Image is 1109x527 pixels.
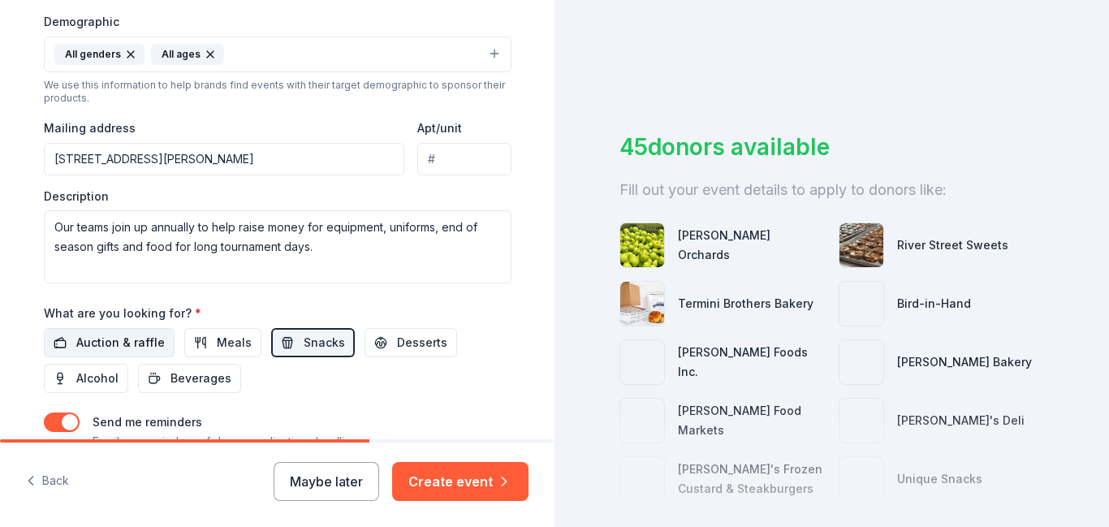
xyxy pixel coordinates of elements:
[678,343,826,382] div: [PERSON_NAME] Foods Inc.
[44,79,511,105] div: We use this information to help brands find events with their target demographic to sponsor their...
[620,340,664,384] img: photo for Herr Foods Inc.
[271,328,355,357] button: Snacks
[620,223,664,267] img: photo for Soergel Orchards
[44,14,119,30] label: Demographic
[678,226,826,265] div: [PERSON_NAME] Orchards
[93,432,364,451] p: Email me reminders of donor application deadlines
[44,305,201,322] label: What are you looking for?
[304,333,345,352] span: Snacks
[138,364,241,393] button: Beverages
[397,333,447,352] span: Desserts
[619,130,1044,164] div: 45 donors available
[76,369,119,388] span: Alcohol
[365,328,457,357] button: Desserts
[184,328,261,357] button: Meals
[217,333,252,352] span: Meals
[274,462,379,501] button: Maybe later
[619,177,1044,203] div: Fill out your event details to apply to donors like:
[620,282,664,326] img: photo for Termini Brothers Bakery
[44,120,136,136] label: Mailing address
[44,210,511,283] textarea: Our teams join up annually to help raise money for equipment, uniforms, end of season gifts and f...
[44,188,109,205] label: Description
[417,120,462,136] label: Apt/unit
[170,369,231,388] span: Beverages
[897,294,971,313] div: Bird-in-Hand
[417,143,511,175] input: #
[839,223,883,267] img: photo for River Street Sweets
[76,333,165,352] span: Auction & raffle
[678,294,813,313] div: Termini Brothers Bakery
[839,340,883,384] img: photo for Bobo's Bakery
[93,415,202,429] label: Send me reminders
[44,364,128,393] button: Alcohol
[44,143,405,175] input: Enter a US address
[839,282,883,326] img: photo for Bird-in-Hand
[44,328,175,357] button: Auction & raffle
[392,462,529,501] button: Create event
[44,37,511,72] button: All gendersAll ages
[54,44,145,65] div: All genders
[897,235,1008,255] div: River Street Sweets
[26,464,69,499] button: Back
[151,44,224,65] div: All ages
[897,352,1032,372] div: [PERSON_NAME] Bakery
